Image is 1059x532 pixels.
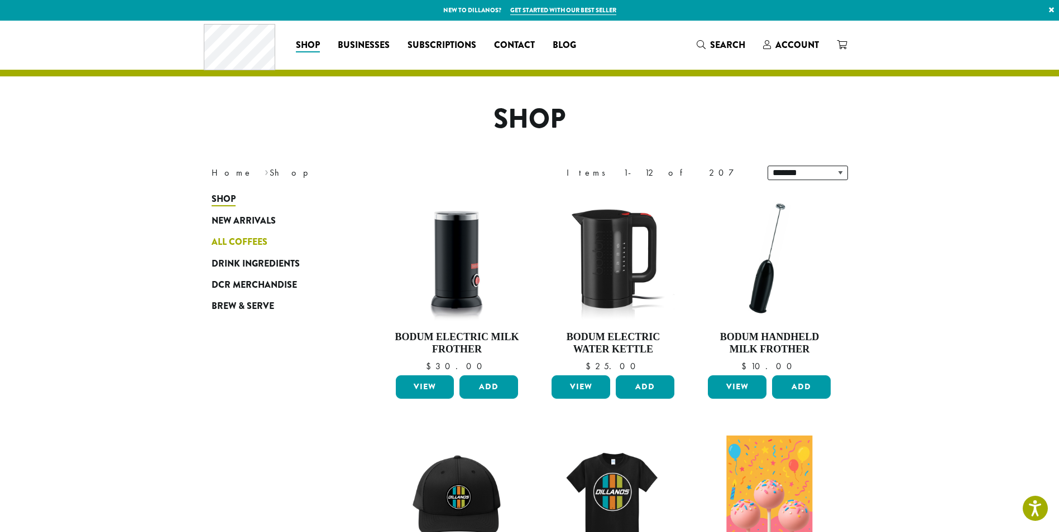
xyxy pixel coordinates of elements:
a: Shop [212,188,346,210]
span: Account [775,38,819,51]
a: New Arrivals [212,210,346,231]
a: Home [212,167,253,178]
span: › [265,162,269,180]
span: Contact [494,38,535,52]
a: View [708,375,766,399]
span: Subscriptions [408,38,476,52]
bdi: 30.00 [426,360,487,372]
span: Shop [212,192,236,206]
a: Bodum Handheld Milk Frother $10.00 [705,194,833,371]
span: Blog [553,38,576,52]
span: Search [710,38,745,51]
a: View [552,375,610,399]
img: DP3955.01.png [549,194,677,322]
a: Bodum Electric Water Kettle $25.00 [549,194,677,371]
span: $ [586,360,595,372]
span: New Arrivals [212,214,276,228]
span: $ [741,360,751,372]
h4: Bodum Electric Water Kettle [549,331,677,355]
nav: Breadcrumb [212,166,513,180]
span: Businesses [338,38,390,52]
span: Drink Ingredients [212,257,300,271]
h4: Bodum Handheld Milk Frother [705,331,833,355]
div: Items 1-12 of 207 [567,166,751,180]
a: Bodum Electric Milk Frother $30.00 [393,194,521,371]
a: Brew & Serve [212,296,346,317]
bdi: 25.00 [586,360,641,372]
button: Add [772,375,831,399]
img: DP3954.01-002.png [392,194,521,322]
img: DP3927.01-002.png [705,194,833,322]
span: Shop [296,38,320,52]
a: Drink Ingredients [212,253,346,274]
a: View [396,375,454,399]
button: Add [616,375,674,399]
h1: Shop [203,103,856,136]
bdi: 10.00 [741,360,797,372]
a: Get started with our best seller [510,6,616,15]
span: All Coffees [212,235,267,249]
a: DCR Merchandise [212,274,346,296]
a: Search [688,36,754,54]
a: Shop [287,36,329,54]
span: DCR Merchandise [212,278,297,292]
span: $ [426,360,435,372]
a: All Coffees [212,231,346,253]
button: Add [459,375,518,399]
span: Brew & Serve [212,299,274,313]
h4: Bodum Electric Milk Frother [393,331,521,355]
